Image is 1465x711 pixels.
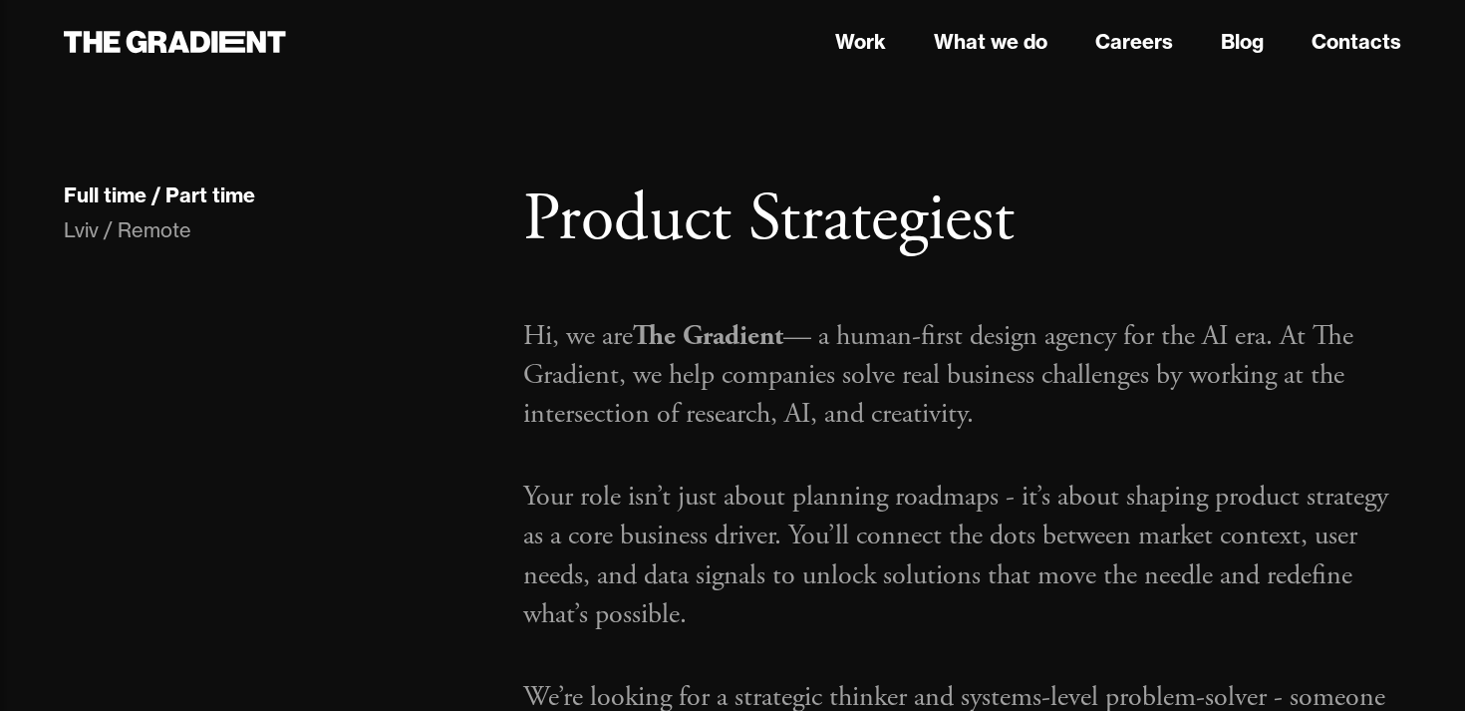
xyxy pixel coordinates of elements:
[835,27,886,57] a: Work
[523,317,1401,435] p: Hi, we are — a human-first design agency for the AI era. At The Gradient, we help companies solve...
[523,478,1401,634] p: Your role isn’t just about planning roadmaps - it’s about shaping product strategy as a core busi...
[633,318,783,354] strong: The Gradient
[1312,27,1401,57] a: Contacts
[523,179,1401,261] h1: Product Strategiest
[1221,27,1264,57] a: Blog
[934,27,1047,57] a: What we do
[64,216,483,244] div: Lviv / Remote
[1095,27,1173,57] a: Careers
[64,182,255,208] div: Full time / Part time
